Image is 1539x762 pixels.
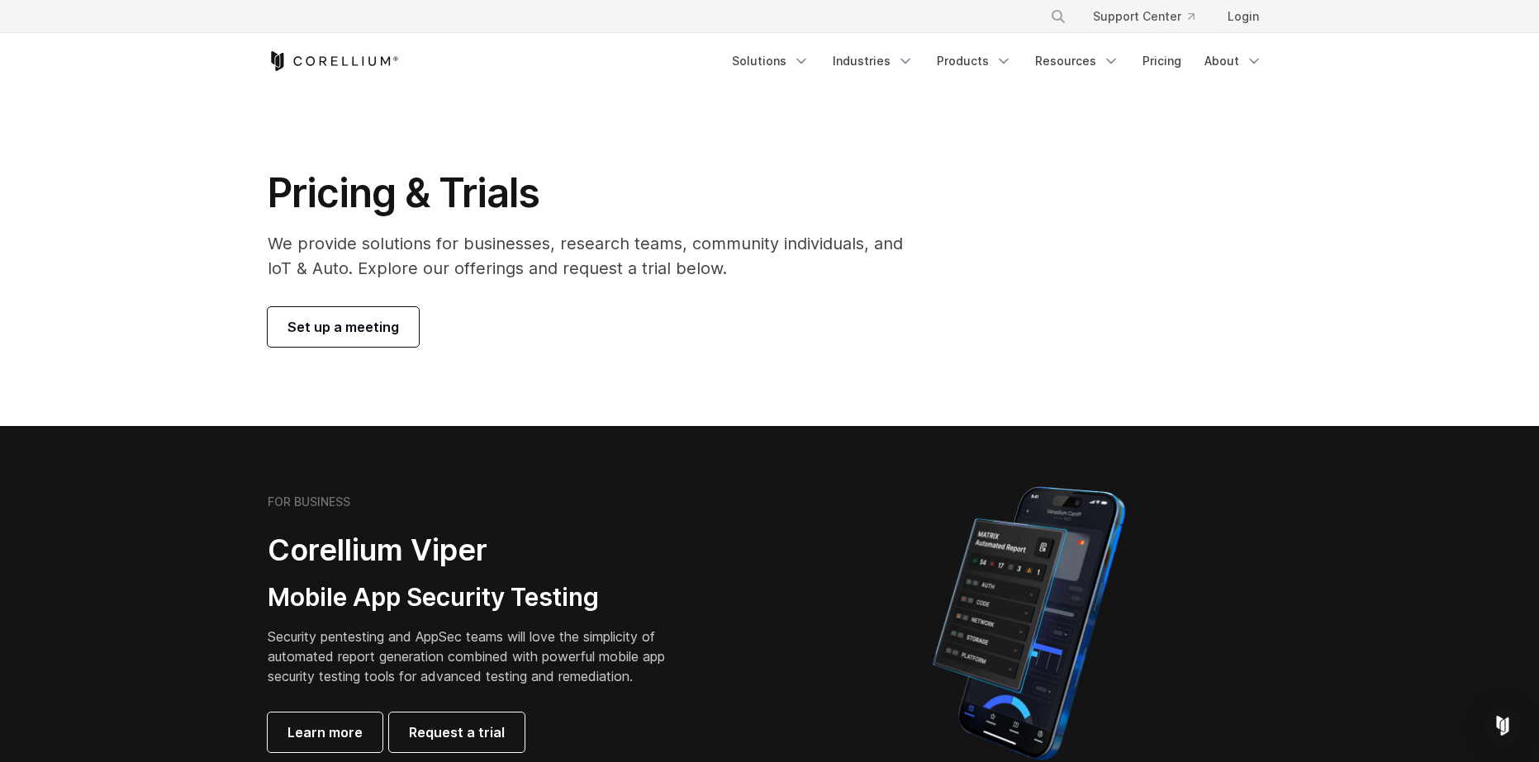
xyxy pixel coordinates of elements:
div: Navigation Menu [1030,2,1272,31]
p: We provide solutions for businesses, research teams, community individuals, and IoT & Auto. Explo... [268,231,926,281]
a: Industries [823,46,924,76]
p: Security pentesting and AppSec teams will love the simplicity of automated report generation comb... [268,627,691,686]
h2: Corellium Viper [268,532,691,569]
a: Learn more [268,712,382,752]
a: Support Center [1080,2,1208,31]
a: Products [927,46,1022,76]
div: Navigation Menu [722,46,1272,76]
a: About [1195,46,1272,76]
h3: Mobile App Security Testing [268,582,691,613]
a: Corellium Home [268,51,399,71]
h6: FOR BUSINESS [268,495,350,509]
a: Login [1214,2,1272,31]
span: Request a trial [409,722,505,742]
button: Search [1043,2,1073,31]
a: Solutions [722,46,819,76]
a: Request a trial [389,712,525,752]
a: Pricing [1133,46,1191,76]
span: Learn more [287,722,363,742]
div: Open Intercom Messenger [1483,706,1522,745]
a: Resources [1025,46,1129,76]
a: Set up a meeting [268,307,419,347]
span: Set up a meeting [287,317,399,337]
h1: Pricing & Trials [268,168,926,218]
